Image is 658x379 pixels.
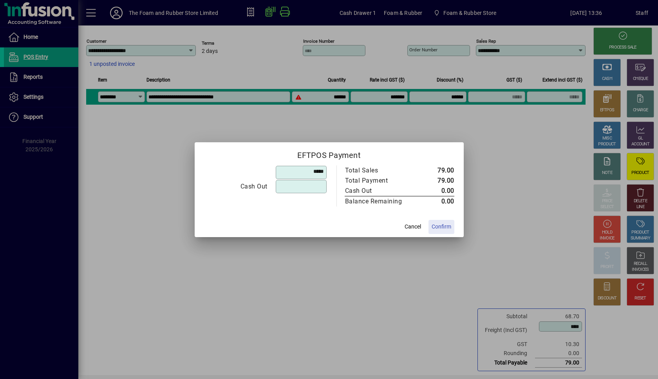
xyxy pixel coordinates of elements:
button: Confirm [428,220,454,234]
div: Cash Out [204,182,268,191]
div: Balance Remaining [345,197,411,206]
td: 0.00 [419,186,454,196]
span: Cancel [405,223,421,231]
td: 0.00 [419,196,454,207]
div: Cash Out [345,186,411,196]
span: Confirm [432,223,451,231]
button: Cancel [400,220,425,234]
td: 79.00 [419,165,454,176]
h2: EFTPOS Payment [195,142,464,165]
td: 79.00 [419,176,454,186]
td: Total Sales [345,165,419,176]
td: Total Payment [345,176,419,186]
